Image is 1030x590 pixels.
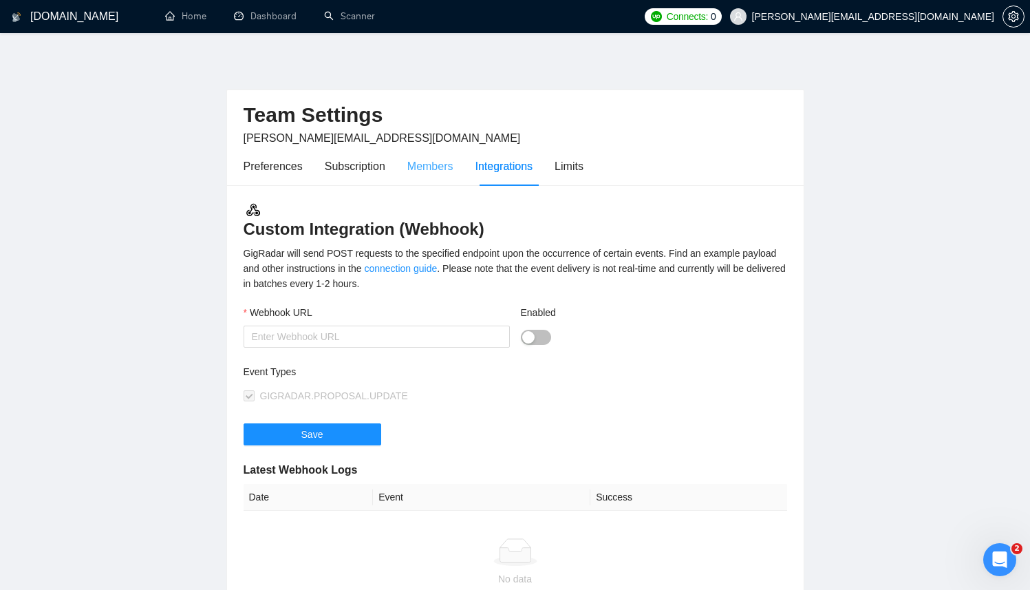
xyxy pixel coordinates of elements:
[325,158,385,175] div: Subscription
[590,484,786,511] th: Success
[651,11,662,22] img: upwork-logo.png
[301,427,323,442] span: Save
[244,462,787,478] h5: Latest Webhook Logs
[260,390,408,401] span: GIGRADAR.PROPOSAL.UPDATE
[407,158,453,175] div: Members
[234,10,297,22] a: dashboardDashboard
[1003,11,1024,22] span: setting
[12,6,21,28] img: logo
[244,246,787,291] div: GigRadar will send POST requests to the specified endpoint upon the occurrence of certain events....
[324,10,375,22] a: searchScanner
[733,12,743,21] span: user
[244,132,521,144] span: [PERSON_NAME][EMAIL_ADDRESS][DOMAIN_NAME]
[667,9,708,24] span: Connects:
[1002,6,1024,28] button: setting
[555,158,583,175] div: Limits
[711,9,716,24] span: 0
[475,158,533,175] div: Integrations
[244,484,374,511] th: Date
[244,101,787,129] h2: Team Settings
[983,543,1016,576] iframe: Intercom live chat
[521,305,556,320] label: Enabled
[521,330,551,345] button: Enabled
[244,158,303,175] div: Preferences
[1011,543,1022,554] span: 2
[373,484,590,511] th: Event
[244,305,312,320] label: Webhook URL
[249,571,782,587] div: No data
[1002,11,1024,22] a: setting
[244,364,297,379] label: Event Types
[165,10,206,22] a: homeHome
[244,423,381,445] button: Save
[245,202,261,218] img: webhook.3a52c8ec.svg
[364,263,437,274] a: connection guide
[244,326,510,348] input: Webhook URL
[244,202,787,240] h3: Custom Integration (Webhook)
